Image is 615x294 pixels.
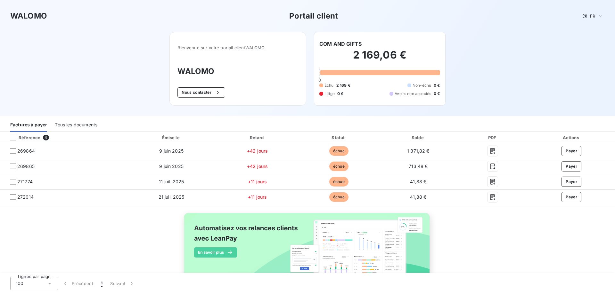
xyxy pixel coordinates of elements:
[434,83,440,88] span: 0 €
[128,134,215,141] div: Émise le
[101,280,102,287] span: 1
[300,134,378,141] div: Statut
[17,179,33,185] span: 271774
[590,13,595,19] span: FR
[5,135,40,140] div: Référence
[324,83,334,88] span: Échu
[58,277,97,290] button: Précédent
[159,194,184,200] span: 21 juil. 2025
[177,66,298,77] h3: WALOMO
[318,77,321,83] span: 0
[410,194,426,200] span: 41,88 €
[248,179,267,184] span: +11 jours
[159,148,184,154] span: 9 juin 2025
[329,192,348,202] span: échue
[289,10,338,22] h3: Portail client
[159,163,184,169] span: 9 juin 2025
[16,280,23,287] span: 100
[410,179,426,184] span: 41,88 €
[17,163,35,170] span: 269865
[17,194,34,200] span: 272014
[43,135,49,140] span: 4
[247,163,268,169] span: +42 jours
[434,91,440,97] span: 0 €
[217,134,297,141] div: Retard
[562,192,581,202] button: Payer
[380,134,456,141] div: Solde
[337,91,343,97] span: 0 €
[529,134,614,141] div: Actions
[106,277,139,290] button: Suivant
[177,45,298,50] span: Bienvenue sur votre portail client WALOMO .
[329,177,348,187] span: échue
[159,179,184,184] span: 11 juil. 2025
[409,163,428,169] span: 713,48 €
[97,277,106,290] button: 1
[324,91,335,97] span: Litige
[10,10,47,22] h3: WALOMO
[55,118,97,132] div: Tous les documents
[177,87,225,98] button: Nous contacter
[562,177,581,187] button: Payer
[459,134,527,141] div: PDF
[336,83,350,88] span: 2 169 €
[562,146,581,156] button: Payer
[247,148,268,154] span: +42 jours
[319,49,440,68] h2: 2 169,06 €
[562,161,581,171] button: Payer
[319,40,362,48] h6: COM AND GIFTS
[329,162,348,171] span: échue
[248,194,267,200] span: +11 jours
[178,209,437,288] img: banner
[329,146,348,156] span: échue
[413,83,431,88] span: Non-échu
[395,91,431,97] span: Avoirs non associés
[17,148,35,154] span: 269864
[10,118,47,132] div: Factures à payer
[407,148,430,154] span: 1 371,82 €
